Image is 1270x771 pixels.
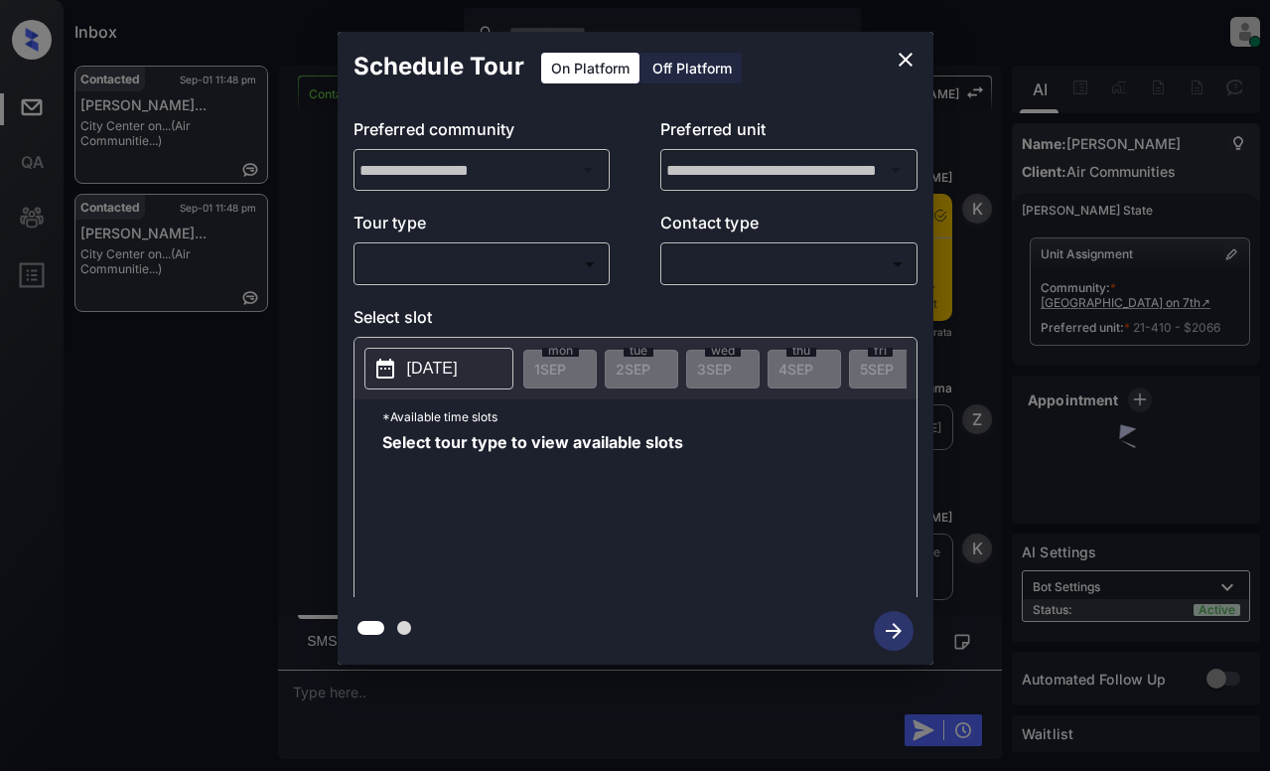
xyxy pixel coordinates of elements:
button: [DATE] [364,348,513,389]
div: On Platform [541,53,639,83]
div: Off Platform [642,53,742,83]
p: Contact type [660,211,917,242]
p: Tour type [353,211,611,242]
p: *Available time slots [382,399,917,434]
p: Preferred unit [660,117,917,149]
button: close [886,40,925,79]
h2: Schedule Tour [338,32,540,101]
p: [DATE] [407,357,458,381]
span: Select tour type to view available slots [382,434,683,593]
p: Select slot [353,305,917,337]
p: Preferred community [353,117,611,149]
